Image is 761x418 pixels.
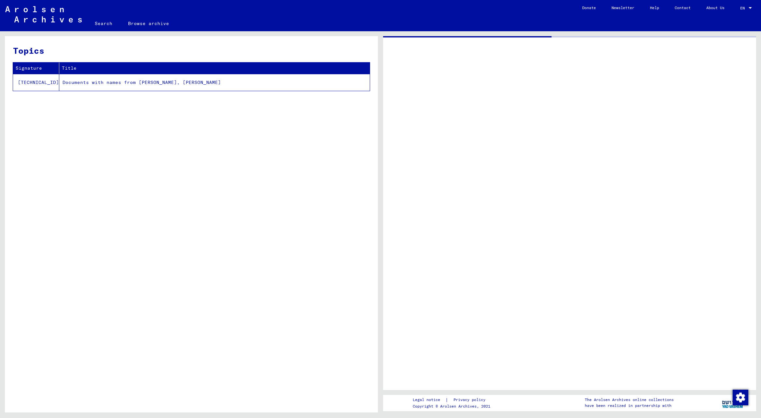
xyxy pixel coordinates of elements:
span: EN [740,6,747,10]
a: Legal notice [413,397,445,403]
p: The Arolsen Archives online collections [585,397,674,403]
a: Browse archive [120,16,177,31]
a: Privacy policy [448,397,493,403]
a: Search [87,16,120,31]
img: Change consent [733,390,748,405]
p: Copyright © Arolsen Archives, 2021 [413,403,493,409]
img: yv_logo.png [721,395,745,411]
h3: Topics [13,44,369,57]
th: Signature [13,63,59,74]
img: Arolsen_neg.svg [5,6,82,22]
td: Documents with names from [PERSON_NAME], [PERSON_NAME] [59,74,370,91]
p: have been realized in partnership with [585,403,674,409]
div: Change consent [732,389,748,405]
th: Title [59,63,370,74]
td: [TECHNICAL_ID] [13,74,59,91]
div: | [413,397,493,403]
